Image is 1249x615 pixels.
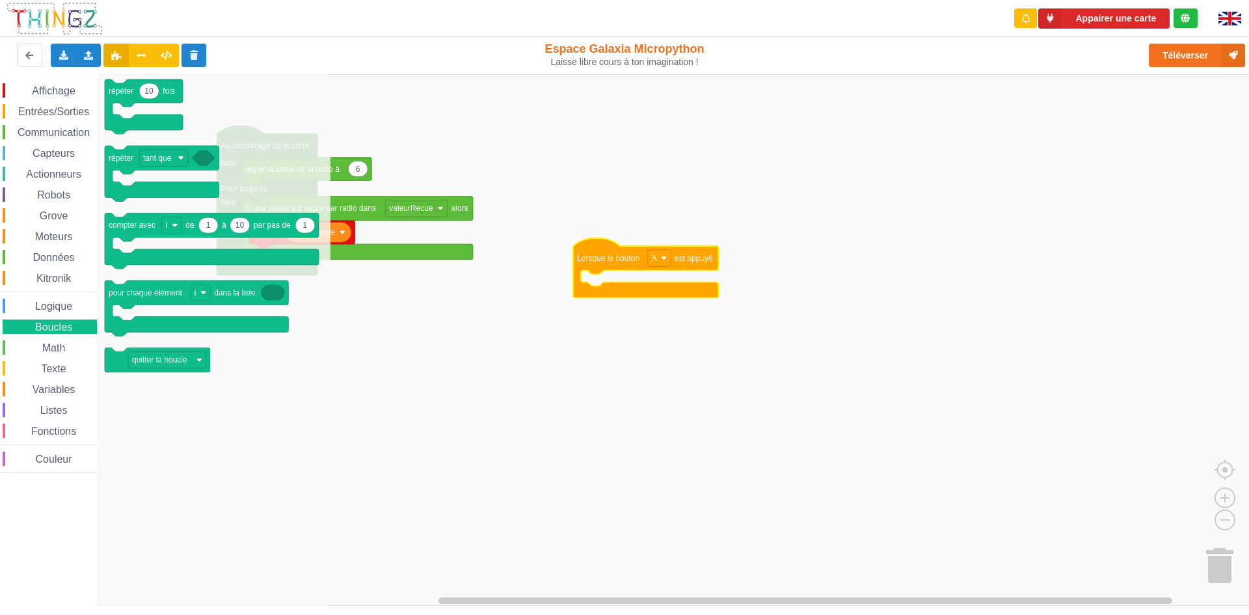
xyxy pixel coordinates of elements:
text: répéter [109,154,133,163]
img: gb.png [1218,12,1241,25]
text: alors [451,204,468,213]
span: Boucles [33,321,74,333]
span: Moteurs [33,231,75,242]
text: à [222,221,226,230]
text: tant que [143,154,172,163]
button: Téléverser [1149,44,1245,67]
span: Capteurs [31,148,77,159]
span: Variables [31,384,77,395]
span: Données [31,252,77,263]
span: Listes [38,405,70,416]
span: Texte [39,363,68,374]
span: Couleur [34,454,74,465]
text: 1 [206,221,211,230]
span: Affichage [30,85,77,96]
text: par pas de [254,221,291,230]
text: 1 [303,221,308,230]
span: Grove [38,210,70,221]
text: est appuyé [675,254,713,263]
text: si une valeur est reçue par radio dans [245,204,376,213]
text: i [195,288,196,297]
div: Tu es connecté au serveur de création de Thingz [1174,8,1198,28]
text: de [185,221,195,230]
text: 6 [356,164,360,173]
div: Espace Galaxia Micropython [516,42,734,68]
text: 10 [235,221,245,230]
span: Math [40,342,68,353]
text: quitter la boucle [132,355,187,364]
div: Laisse libre cours à ton imagination ! [516,57,734,68]
span: Kitronik [34,273,73,284]
span: Logique [33,301,74,312]
text: 10 [144,87,154,96]
text: pour chaque élément [109,288,182,297]
text: valeurRecue [389,204,433,213]
button: Appairer une carte [1038,8,1170,29]
text: fois [163,87,175,96]
span: Actionneurs [24,169,83,180]
span: Entrées/Sorties [16,106,91,117]
text: i [166,221,168,230]
span: Fonctions [29,426,78,437]
text: dans la liste [214,288,256,297]
text: Lorsque le bouton [577,254,639,263]
span: Communication [16,127,92,138]
text: A [652,254,657,263]
text: compter avec [109,221,155,230]
span: Robots [35,189,72,200]
img: thingz_logo.png [6,1,103,36]
text: répéter [109,87,133,96]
